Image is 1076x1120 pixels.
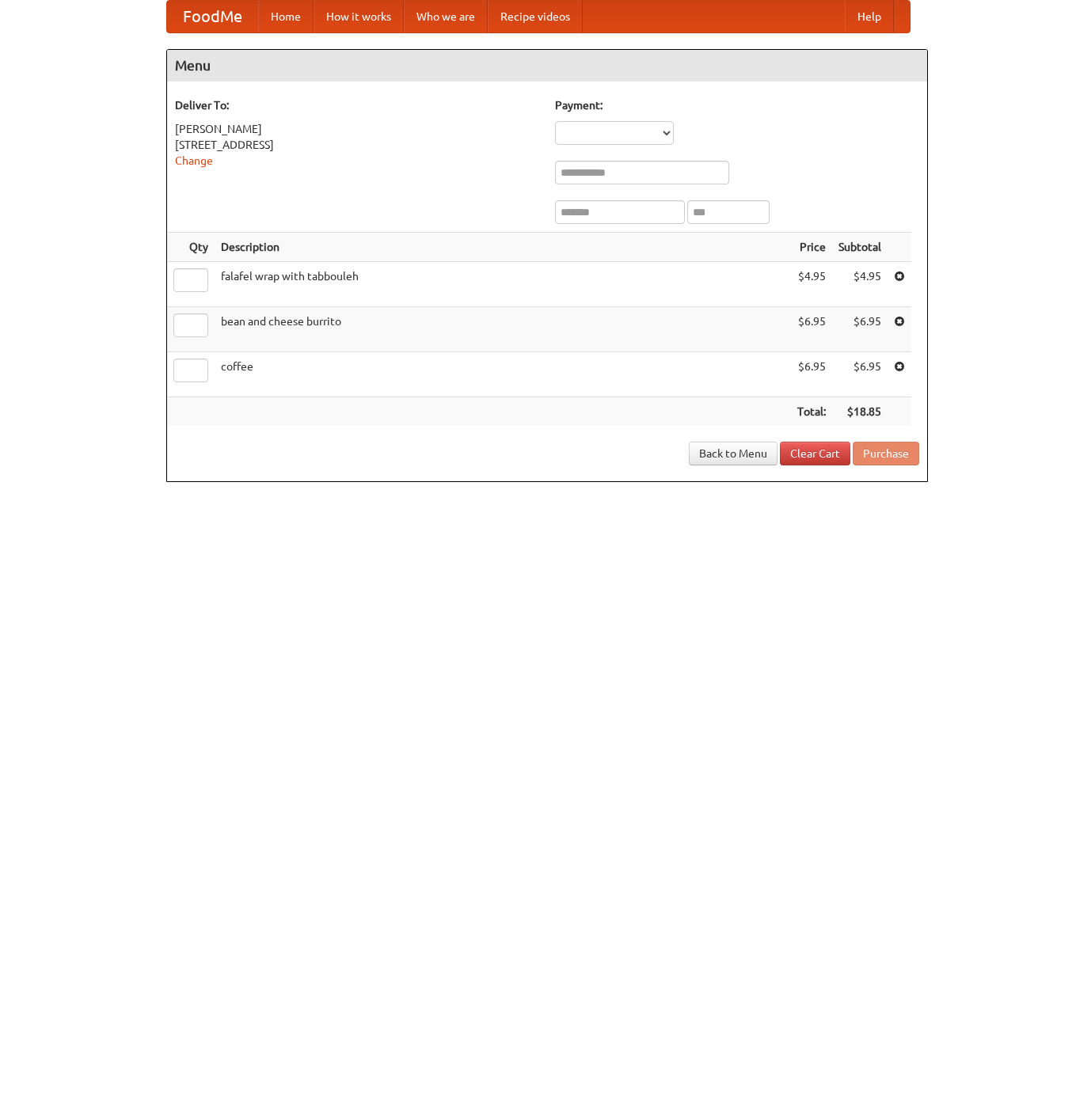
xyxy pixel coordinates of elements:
[791,397,832,427] th: Total:
[488,1,583,32] a: Recipe videos
[791,352,832,397] td: $6.95
[555,97,919,113] h5: Payment:
[832,307,888,352] td: $6.95
[167,1,258,32] a: FoodMe
[780,442,850,465] a: Clear Cart
[853,442,919,465] button: Purchase
[215,262,791,307] td: falafel wrap with tabbouleh
[791,233,832,262] th: Price
[167,50,927,82] h4: Menu
[404,1,488,32] a: Who we are
[167,233,215,262] th: Qty
[175,154,213,167] a: Change
[845,1,894,32] a: Help
[689,442,778,465] a: Back to Menu
[832,262,888,307] td: $4.95
[791,307,832,352] td: $6.95
[314,1,404,32] a: How it works
[258,1,314,32] a: Home
[832,397,888,427] th: $18.85
[832,352,888,397] td: $6.95
[175,137,539,153] div: [STREET_ADDRESS]
[175,121,539,137] div: [PERSON_NAME]
[175,97,539,113] h5: Deliver To:
[215,352,791,397] td: coffee
[215,233,791,262] th: Description
[215,307,791,352] td: bean and cheese burrito
[791,262,832,307] td: $4.95
[832,233,888,262] th: Subtotal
